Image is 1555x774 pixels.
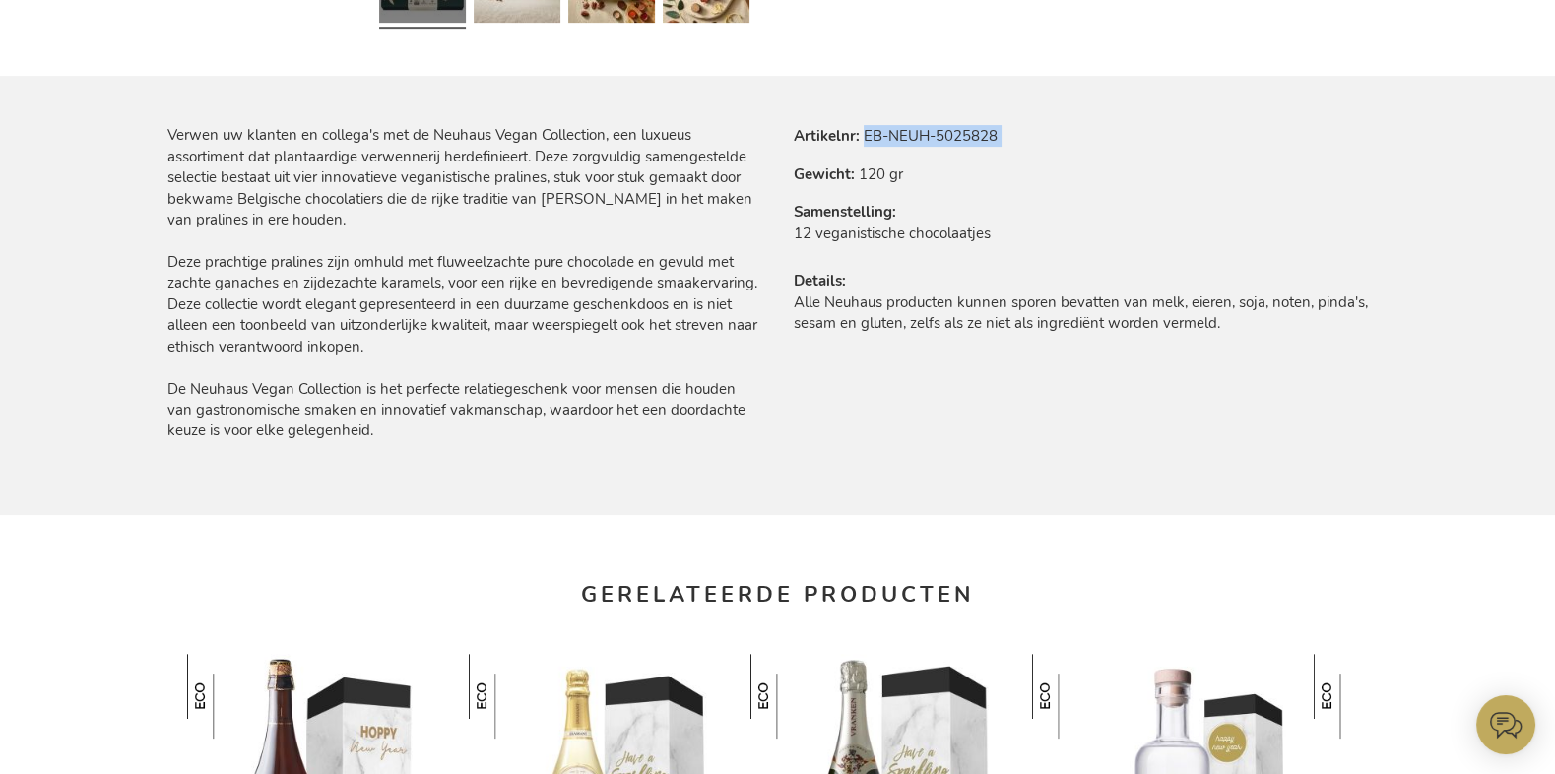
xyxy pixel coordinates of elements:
strong: Gerelateerde producten [581,580,974,610]
img: Fourchette gastronomisch bier [187,654,272,739]
img: Gepersonaliseerde Premium Vodka [1032,654,1117,739]
td: 12 veganistische chocolaatjes [794,224,1389,254]
p: Verwen uw klanten en collega's met de Neuhaus Vegan Collection, een luxueus assortiment dat plant... [167,125,762,441]
img: Vranken cuvée Diamant Champagne [469,654,553,739]
img: Pommery Royal Brut Apanage Champagne [1314,654,1398,739]
img: Vranken special brut blanc de blancs Champagne [750,654,835,739]
iframe: belco-activator-frame [1476,695,1535,754]
td: Alle Neuhaus producten kunnen sporen bevatten van melk, eieren, soja, noten, pinda's, sesam en gl... [794,292,1389,345]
